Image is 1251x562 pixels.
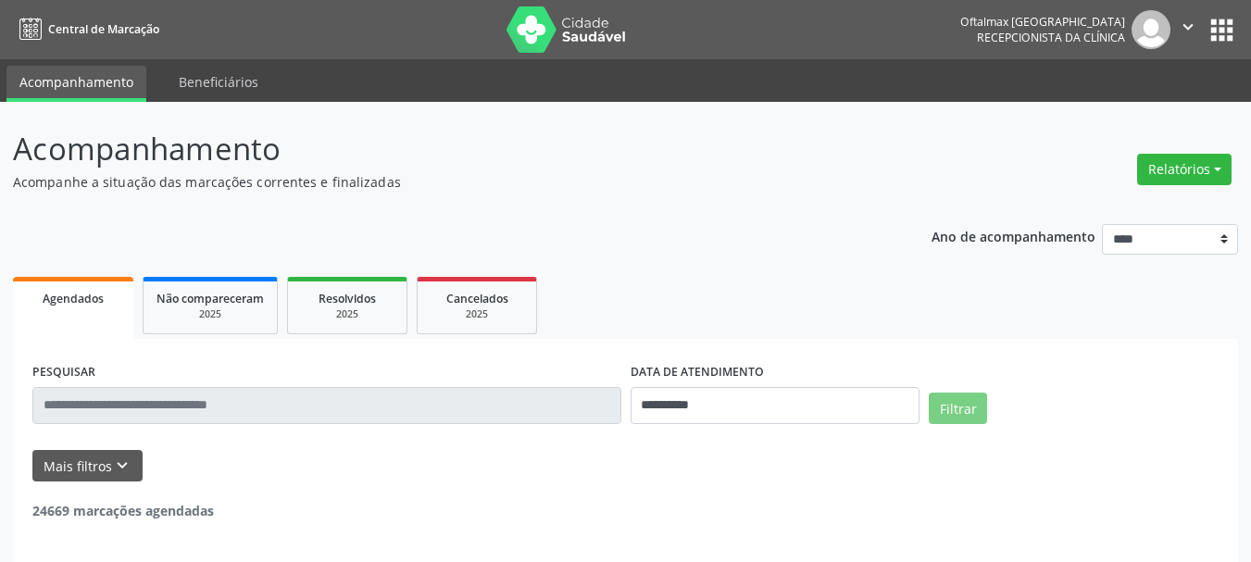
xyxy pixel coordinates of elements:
[929,393,987,424] button: Filtrar
[32,358,95,387] label: PESQUISAR
[13,172,870,192] p: Acompanhe a situação das marcações correntes e finalizadas
[1132,10,1170,49] img: img
[431,307,523,321] div: 2025
[301,307,394,321] div: 2025
[32,450,143,482] button: Mais filtroskeyboard_arrow_down
[13,126,870,172] p: Acompanhamento
[1206,14,1238,46] button: apps
[6,66,146,102] a: Acompanhamento
[43,291,104,306] span: Agendados
[32,502,214,519] strong: 24669 marcações agendadas
[1178,17,1198,37] i: 
[446,291,508,306] span: Cancelados
[1170,10,1206,49] button: 
[631,358,764,387] label: DATA DE ATENDIMENTO
[932,224,1095,247] p: Ano de acompanhamento
[319,291,376,306] span: Resolvidos
[166,66,271,98] a: Beneficiários
[960,14,1125,30] div: Oftalmax [GEOGRAPHIC_DATA]
[977,30,1125,45] span: Recepcionista da clínica
[48,21,159,37] span: Central de Marcação
[112,456,132,476] i: keyboard_arrow_down
[13,14,159,44] a: Central de Marcação
[156,291,264,306] span: Não compareceram
[1137,154,1232,185] button: Relatórios
[156,307,264,321] div: 2025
